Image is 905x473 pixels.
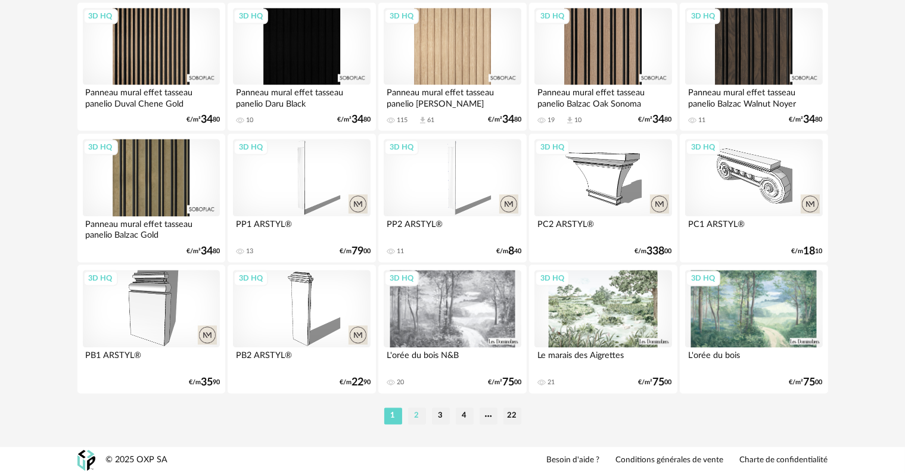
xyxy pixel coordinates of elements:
div: 11 [397,247,404,256]
div: L'orée du bois [685,347,822,371]
span: 34 [352,116,363,124]
div: Panneau mural effet tasseau panelio [PERSON_NAME] [384,85,521,108]
div: PB1 ARSTYL® [83,347,220,371]
a: 3D HQ Panneau mural effet tasseau panelio Daru Black 10 €/m²3480 [228,2,375,131]
a: 3D HQ Panneau mural effet tasseau panelio Balzac Oak Sonoma 19 Download icon 10 €/m²3480 [529,2,677,131]
div: €/m 90 [189,378,220,387]
div: PC1 ARSTYL® [685,216,822,240]
div: 3D HQ [686,270,720,286]
span: 75 [502,378,514,387]
div: 19 [548,116,555,125]
span: 75 [653,378,665,387]
div: Panneau mural effet tasseau panelio Duval Chene Gold [83,85,220,108]
div: €/m² 00 [639,378,672,387]
div: Panneau mural effet tasseau panelio Balzac Walnut Noyer [685,85,822,108]
div: 3D HQ [686,139,720,155]
div: 3D HQ [384,139,419,155]
span: 75 [804,378,816,387]
a: Conditions générales de vente [616,455,724,466]
li: 2 [408,407,426,424]
span: 34 [653,116,665,124]
span: 35 [201,378,213,387]
div: 3D HQ [234,270,268,286]
a: Charte de confidentialité [740,455,828,466]
span: Download icon [565,116,574,125]
div: 3D HQ [384,8,419,24]
a: 3D HQ Panneau mural effet tasseau panelio [PERSON_NAME] 115 Download icon 61 €/m²3480 [378,2,526,131]
div: €/m² 80 [337,116,371,124]
span: 8 [508,247,514,256]
div: €/m 10 [792,247,823,256]
span: 79 [352,247,363,256]
span: 18 [804,247,816,256]
a: 3D HQ PB1 ARSTYL® €/m3590 [77,264,225,393]
div: © 2025 OXP SA [106,455,168,466]
div: €/m 90 [340,378,371,387]
span: 22 [352,378,363,387]
div: PC2 ARSTYL® [534,216,671,240]
div: €/m 40 [496,247,521,256]
span: 34 [804,116,816,124]
div: €/m² 00 [488,378,521,387]
div: L'orée du bois N&B [384,347,521,371]
div: 3D HQ [535,8,570,24]
a: 3D HQ L'orée du bois N&B 20 €/m²7500 [378,264,526,393]
div: 11 [698,116,705,125]
li: 1 [384,407,402,424]
div: €/m² 80 [186,247,220,256]
img: OXP [77,450,95,471]
a: 3D HQ PC1 ARSTYL® €/m1810 [680,133,828,262]
a: 3D HQ PP1 ARSTYL® 13 €/m7900 [228,133,375,262]
div: 10 [574,116,581,125]
a: Besoin d'aide ? [547,455,600,466]
span: Download icon [418,116,427,125]
div: 3D HQ [83,139,118,155]
div: Panneau mural effet tasseau panelio Balzac Gold [83,216,220,240]
div: Panneau mural effet tasseau panelio Balzac Oak Sonoma [534,85,671,108]
div: PP1 ARSTYL® [233,216,370,240]
div: PB2 ARSTYL® [233,347,370,371]
div: 3D HQ [384,270,419,286]
a: 3D HQ Panneau mural effet tasseau panelio Balzac Gold €/m²3480 [77,133,225,262]
div: Panneau mural effet tasseau panelio Daru Black [233,85,370,108]
div: €/m 00 [340,247,371,256]
div: 10 [246,116,253,125]
a: 3D HQ PC2 ARSTYL® €/m33800 [529,133,677,262]
div: 3D HQ [83,270,118,286]
a: 3D HQ PB2 ARSTYL® €/m2290 [228,264,375,393]
a: 3D HQ Le marais des Aigrettes 21 €/m²7500 [529,264,677,393]
div: 21 [548,378,555,387]
li: 22 [503,407,521,424]
a: 3D HQ Panneau mural effet tasseau panelio Duval Chene Gold €/m²3480 [77,2,225,131]
a: 3D HQ L'orée du bois €/m²7500 [680,264,828,393]
a: 3D HQ Panneau mural effet tasseau panelio Balzac Walnut Noyer 11 €/m²3480 [680,2,828,131]
div: PP2 ARSTYL® [384,216,521,240]
div: 20 [397,378,404,387]
div: 13 [246,247,253,256]
div: 3D HQ [535,139,570,155]
div: 3D HQ [234,8,268,24]
div: €/m² 00 [789,378,823,387]
span: 34 [201,247,213,256]
div: 61 [427,116,434,125]
span: 34 [201,116,213,124]
div: 3D HQ [535,270,570,286]
div: Le marais des Aigrettes [534,347,671,371]
li: 4 [456,407,474,424]
div: 115 [397,116,408,125]
div: 3D HQ [83,8,118,24]
div: €/m² 80 [488,116,521,124]
div: 3D HQ [686,8,720,24]
div: 3D HQ [234,139,268,155]
div: €/m² 80 [639,116,672,124]
div: €/m 00 [635,247,672,256]
div: €/m² 80 [789,116,823,124]
a: 3D HQ PP2 ARSTYL® 11 €/m840 [378,133,526,262]
li: 3 [432,407,450,424]
span: 34 [502,116,514,124]
span: 338 [647,247,665,256]
div: €/m² 80 [186,116,220,124]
